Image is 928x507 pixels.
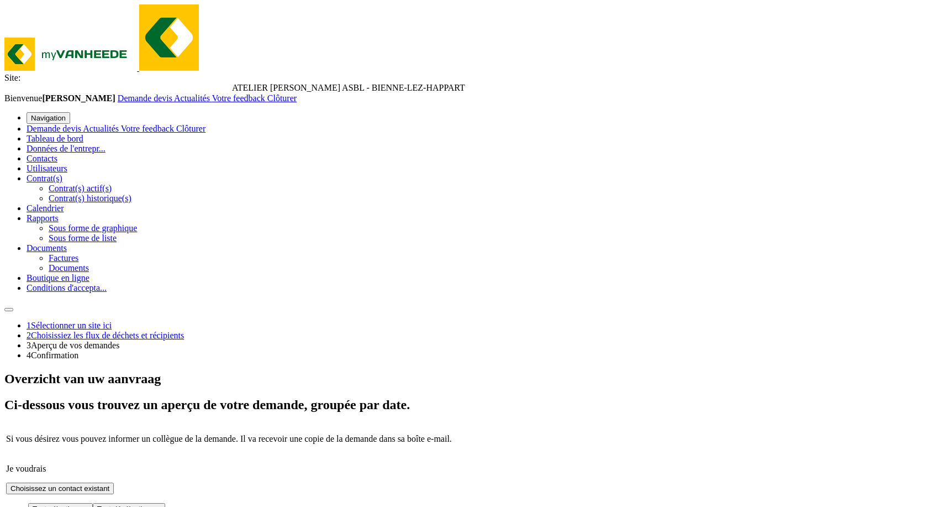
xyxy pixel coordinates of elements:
a: Contrat(s) [27,174,62,183]
img: myVanheede [4,38,137,71]
a: Tableau de bord [27,134,83,143]
a: Contacts [27,154,57,163]
a: Documents [27,243,67,253]
p: Je voudrais [6,464,922,474]
a: Actualités [174,93,212,103]
h2: Ci-dessous vous trouvez un aperçu de votre demande, groupée par date. [4,398,924,412]
a: Contrat(s) actif(s) [49,184,112,193]
span: Actualités [174,93,210,103]
span: Demande devis [118,93,172,103]
span: Bienvenue [4,93,118,103]
h2: Overzicht van uw aanvraag [4,372,924,386]
a: Sous forme de graphique [49,223,137,233]
button: Choisissez un contact existant [6,483,114,494]
span: Votre feedback [212,93,265,103]
span: Navigation [31,114,66,122]
a: Demande devis [118,93,174,103]
a: Demande devis [27,124,83,133]
span: Demande devis [27,124,81,133]
a: Documents [49,263,89,273]
a: Conditions d'accepta... [27,283,107,292]
span: Aperçu de vos demandes [31,341,119,350]
a: Sous forme de liste [49,233,117,243]
p: Si vous désirez vous pouvez informer un collègue de la demande. Il va recevoir une copie de la de... [6,434,922,444]
img: myVanheede [139,4,199,71]
a: Utilisateurs [27,164,67,173]
a: Calendrier [27,203,64,213]
span: Choisissez un contact existant [10,484,109,493]
a: Votre feedback [212,93,267,103]
a: 1Sélectionner un site ici [27,321,112,330]
span: 3 [27,341,31,350]
span: 2 [27,331,31,340]
a: Rapports [27,213,59,223]
span: Confirmation [31,351,78,360]
a: Clôturer [176,124,205,133]
span: Actualités [83,124,119,133]
a: 2Choisissiez les flux de déchets et récipients [27,331,184,340]
span: Site: [4,73,20,82]
a: Votre feedback [121,124,176,133]
span: Sélectionner un site ici [31,321,112,330]
span: 1 [27,321,31,330]
span: 4 [27,351,31,360]
a: Actualités [83,124,121,133]
strong: [PERSON_NAME] [42,93,115,103]
a: Données de l'entrepr... [27,144,106,153]
button: Navigation [27,112,70,124]
a: Factures [49,253,78,263]
span: Choisissiez les flux de déchets et récipients [31,331,184,340]
a: Contrat(s) historique(s) [49,194,131,203]
a: Boutique en ligne [27,273,89,283]
span: ATELIER JEAN REGNIERS ASBL - BIENNE-LEZ-HAPPART [232,83,465,92]
a: Clôturer [267,93,297,103]
span: Votre feedback [121,124,174,133]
